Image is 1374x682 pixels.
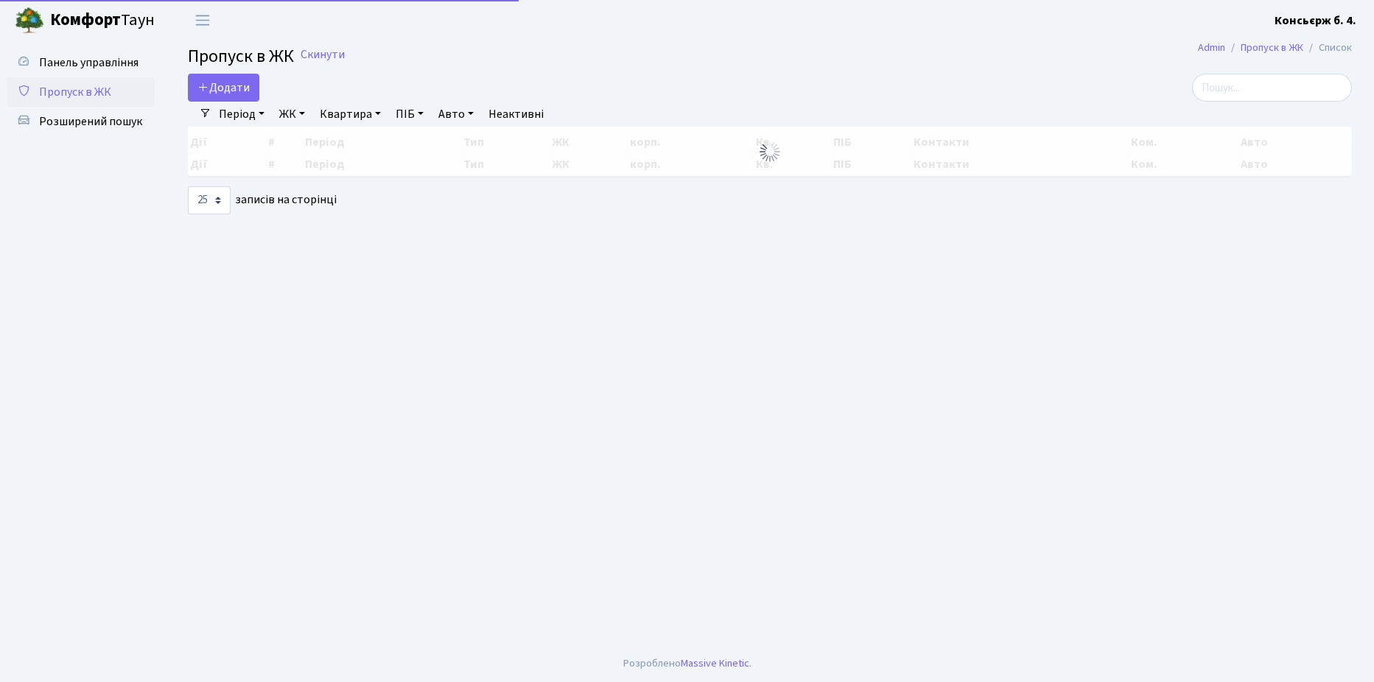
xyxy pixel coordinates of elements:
span: Пропуск в ЖК [188,43,294,69]
a: Пропуск в ЖК [1241,40,1303,55]
a: Консьєрж б. 4. [1275,12,1356,29]
a: Період [213,102,270,127]
select: записів на сторінці [188,186,231,214]
a: Панель управління [7,48,155,77]
a: ЖК [273,102,311,127]
a: ПІБ [390,102,430,127]
nav: breadcrumb [1176,32,1374,63]
li: Список [1303,40,1352,56]
span: Панель управління [39,55,139,71]
a: Неактивні [483,102,550,127]
input: Пошук... [1192,74,1352,102]
span: Розширений пошук [39,113,142,130]
span: Таун [50,8,155,33]
b: Консьєрж б. 4. [1275,13,1356,29]
b: Комфорт [50,8,121,32]
a: Admin [1198,40,1225,55]
div: Розроблено . [623,655,751,672]
img: Обробка... [758,140,782,164]
span: Додати [197,80,250,96]
a: Розширений пошук [7,107,155,136]
a: Додати [188,74,259,102]
a: Скинути [301,48,345,62]
a: Квартира [314,102,387,127]
a: Авто [432,102,480,127]
span: Пропуск в ЖК [39,84,111,100]
a: Пропуск в ЖК [7,77,155,107]
a: Massive Kinetic [681,655,749,671]
button: Переключити навігацію [184,8,221,32]
label: записів на сторінці [188,186,337,214]
img: logo.png [15,6,44,35]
